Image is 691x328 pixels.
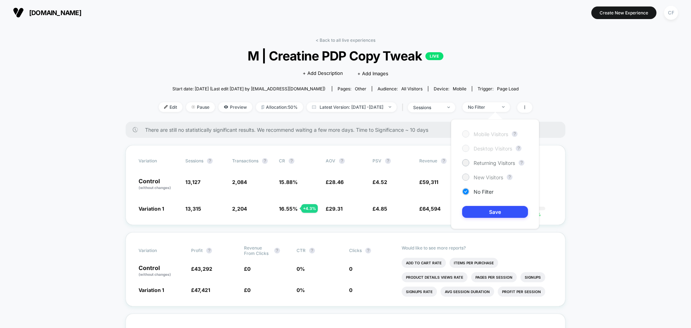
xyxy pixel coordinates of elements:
[191,287,210,293] span: £
[274,248,280,253] button: ?
[191,266,212,272] span: £
[497,86,519,91] span: Page Load
[261,105,264,109] img: rebalance
[139,272,171,277] span: (without changes)
[312,105,316,109] img: calendar
[279,179,298,185] span: 15.88 %
[447,107,450,108] img: end
[591,6,656,19] button: Create New Experience
[520,272,545,282] li: Signups
[139,158,178,164] span: Variation
[191,105,195,109] img: end
[357,71,388,76] span: + Add Images
[139,206,164,212] span: Variation 1
[662,5,680,20] button: CF
[389,106,391,108] img: end
[207,158,213,164] button: ?
[247,266,250,272] span: 0
[468,104,497,110] div: No Filter
[177,48,514,63] span: M | Creatine PDP Copy Tweak
[423,206,441,212] span: 64,594
[185,179,200,185] span: 13,127
[13,7,24,18] img: Visually logo
[664,6,678,20] div: CF
[194,287,210,293] span: 47,421
[326,206,343,212] span: £
[402,245,552,251] p: Would like to see more reports?
[244,245,271,256] span: Revenue From Clicks
[355,86,366,91] span: other
[349,248,362,253] span: Clicks
[139,185,171,190] span: (without changes)
[206,248,212,253] button: ?
[498,287,545,297] li: Profit Per Session
[401,86,423,91] span: All Visitors
[11,7,83,18] button: [DOMAIN_NAME]
[289,158,294,164] button: ?
[471,272,517,282] li: Pages Per Session
[309,248,315,253] button: ?
[297,287,305,293] span: 0 %
[453,86,466,91] span: mobile
[303,70,343,77] span: + Add Description
[297,266,305,272] span: 0 %
[185,206,201,212] span: 13,315
[262,158,268,164] button: ?
[474,189,493,195] span: No Filter
[339,158,345,164] button: ?
[159,102,182,112] span: Edit
[139,245,178,256] span: Variation
[425,52,443,60] p: LIVE
[516,145,521,151] button: ?
[519,160,524,166] button: ?
[256,102,303,112] span: Allocation: 50%
[164,105,168,109] img: edit
[186,102,215,112] span: Pause
[338,86,366,91] div: Pages:
[450,258,498,268] li: Items Per Purchase
[478,86,519,91] div: Trigger:
[232,158,258,163] span: Transactions
[301,204,318,213] div: + 4.3 %
[462,206,528,218] button: Save
[512,131,518,137] button: ?
[247,287,250,293] span: 0
[329,179,344,185] span: 28.46
[402,258,446,268] li: Add To Cart Rate
[194,266,212,272] span: 43,292
[326,179,344,185] span: £
[474,131,508,137] span: Mobile Visitors
[402,272,468,282] li: Product Details Views Rate
[376,206,387,212] span: 4.85
[172,86,325,91] span: Start date: [DATE] (Last edit [DATE] by [EMAIL_ADDRESS][DOMAIN_NAME])
[402,287,437,297] li: Signups Rate
[145,127,551,133] span: There are still no statistically significant results. We recommend waiting a few more days . Time...
[400,102,408,113] span: |
[507,174,512,180] button: ?
[139,287,164,293] span: Variation 1
[372,158,381,163] span: PSV
[474,174,503,180] span: New Visitors
[376,179,387,185] span: 4.52
[441,158,447,164] button: ?
[326,158,335,163] span: AOV
[185,158,203,163] span: Sessions
[218,102,252,112] span: Preview
[139,178,178,190] p: Control
[419,206,441,212] span: £
[349,266,352,272] span: 0
[297,248,306,253] span: CTR
[349,287,352,293] span: 0
[191,248,203,253] span: Profit
[378,86,423,91] div: Audience:
[279,206,298,212] span: 16.55 %
[413,105,442,110] div: sessions
[29,9,81,17] span: [DOMAIN_NAME]
[232,206,247,212] span: 2,204
[244,287,250,293] span: £
[441,287,494,297] li: Avg Session Duration
[428,86,472,91] span: Device:
[139,265,184,277] p: Control
[419,158,437,163] span: Revenue
[232,179,247,185] span: 2,084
